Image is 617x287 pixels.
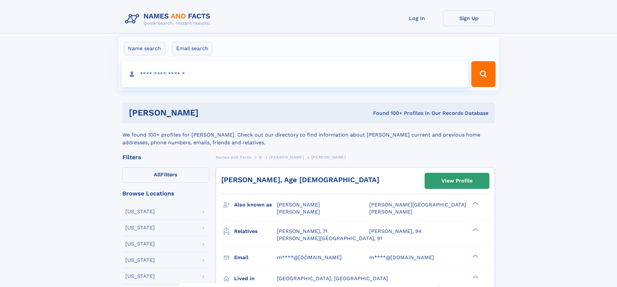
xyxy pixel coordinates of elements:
[122,123,495,147] div: We found 100+ profiles for [PERSON_NAME]. Check out our directory to find information about [PERS...
[129,109,286,117] h1: [PERSON_NAME]
[277,235,382,242] a: [PERSON_NAME][GEOGRAPHIC_DATA], 91
[221,176,379,184] a: [PERSON_NAME], Age [DEMOGRAPHIC_DATA]
[124,42,165,55] label: Name search
[125,241,155,247] div: [US_STATE]
[369,202,466,208] span: [PERSON_NAME][GEOGRAPHIC_DATA]
[286,110,488,117] div: Found 100+ Profiles In Our Records Database
[277,202,320,208] span: [PERSON_NAME]
[443,10,495,26] a: Sign Up
[277,209,320,215] span: [PERSON_NAME]
[125,209,155,214] div: [US_STATE]
[471,227,479,232] div: ❯
[122,61,469,87] input: search input
[172,42,212,55] label: Email search
[277,275,388,281] span: [GEOGRAPHIC_DATA], [GEOGRAPHIC_DATA]
[471,275,479,279] div: ❯
[269,153,304,161] a: [PERSON_NAME]
[125,225,155,230] div: [US_STATE]
[122,167,209,183] label: Filters
[369,228,422,235] a: [PERSON_NAME], 94
[471,61,495,87] button: Search Button
[154,171,161,178] span: All
[471,201,479,205] div: ❯
[234,252,277,263] h3: Email
[216,153,251,161] a: Names and Facts
[122,154,209,160] div: Filters
[125,258,155,263] div: [US_STATE]
[234,226,277,237] h3: Relatives
[391,10,443,26] a: Log In
[425,173,489,189] a: View Profile
[122,10,216,28] img: Logo Names and Facts
[234,273,277,284] h3: Lived in
[258,155,262,160] span: M
[125,274,155,279] div: [US_STATE]
[369,209,412,215] span: [PERSON_NAME]
[234,199,277,210] h3: Also known as
[311,155,346,160] span: [PERSON_NAME]
[269,155,304,160] span: [PERSON_NAME]
[471,254,479,258] div: ❯
[122,191,209,196] div: Browse Locations
[258,153,262,161] a: M
[441,173,473,188] div: View Profile
[277,228,327,235] a: [PERSON_NAME], 71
